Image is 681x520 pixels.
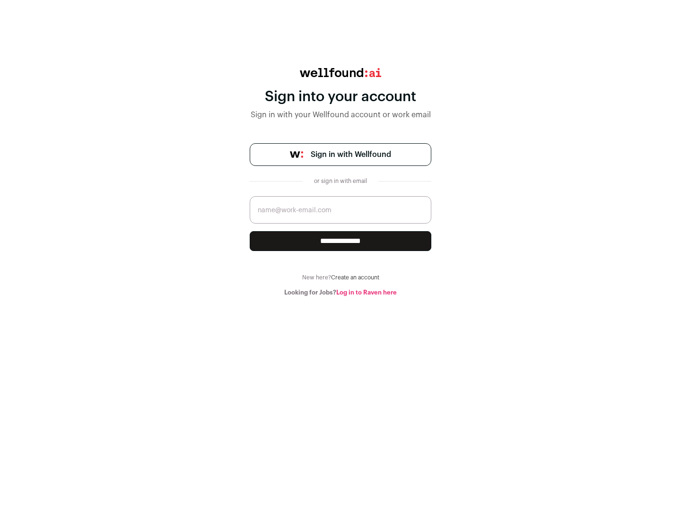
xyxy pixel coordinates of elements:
[250,109,431,121] div: Sign in with your Wellfound account or work email
[250,88,431,105] div: Sign into your account
[336,289,397,295] a: Log in to Raven here
[331,275,379,280] a: Create an account
[311,149,391,160] span: Sign in with Wellfound
[250,274,431,281] div: New here?
[250,143,431,166] a: Sign in with Wellfound
[310,177,371,185] div: or sign in with email
[290,151,303,158] img: wellfound-symbol-flush-black-fb3c872781a75f747ccb3a119075da62bfe97bd399995f84a933054e44a575c4.png
[300,68,381,77] img: wellfound:ai
[250,196,431,224] input: name@work-email.com
[250,289,431,296] div: Looking for Jobs?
